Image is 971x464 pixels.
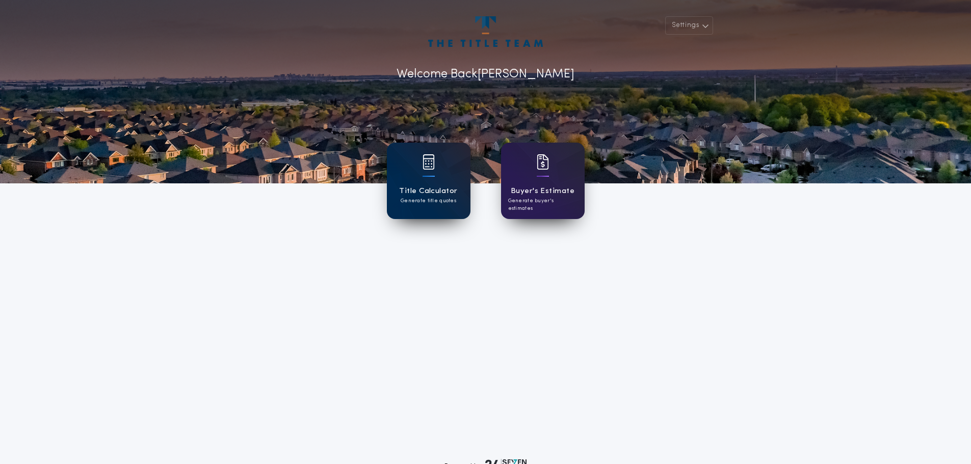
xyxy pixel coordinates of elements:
p: Generate buyer's estimates [508,197,578,212]
img: account-logo [428,16,542,47]
img: card icon [423,154,435,170]
h1: Title Calculator [399,185,457,197]
h1: Buyer's Estimate [511,185,574,197]
img: card icon [537,154,549,170]
button: Settings [665,16,713,35]
p: Generate title quotes [401,197,456,205]
a: card iconBuyer's EstimateGenerate buyer's estimates [501,143,585,219]
a: card iconTitle CalculatorGenerate title quotes [387,143,470,219]
p: Welcome Back [PERSON_NAME] [397,65,574,84]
